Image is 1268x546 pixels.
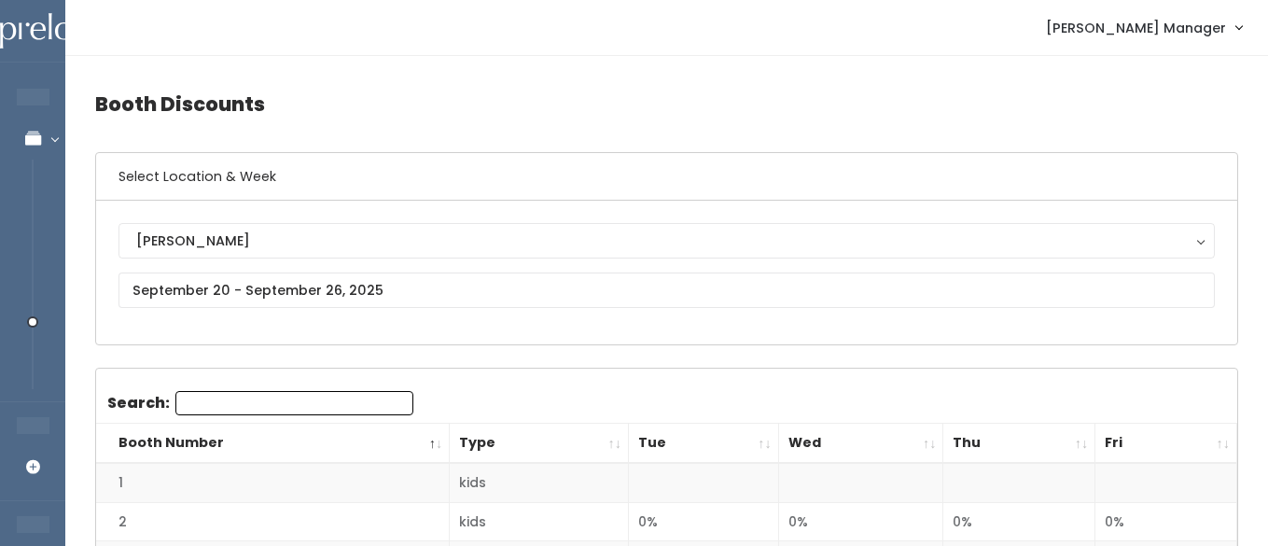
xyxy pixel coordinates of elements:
th: Fri: activate to sort column ascending [1095,424,1237,464]
th: Tue: activate to sort column ascending [628,424,778,464]
th: Type: activate to sort column ascending [450,424,629,464]
label: Search: [107,391,413,415]
th: Thu: activate to sort column ascending [943,424,1095,464]
td: 1 [96,463,450,502]
input: September 20 - September 26, 2025 [118,273,1215,308]
div: [PERSON_NAME] [136,231,1197,251]
td: 2 [96,502,450,541]
td: kids [450,463,629,502]
td: 0% [628,502,778,541]
span: [PERSON_NAME] Manager [1046,18,1226,38]
a: [PERSON_NAME] Manager [1027,7,1261,48]
h4: Booth Discounts [95,78,1238,130]
button: [PERSON_NAME] [118,223,1215,259]
td: 0% [943,502,1095,541]
td: 0% [778,502,943,541]
th: Booth Number: activate to sort column descending [96,424,450,464]
td: kids [450,502,629,541]
td: 0% [1095,502,1237,541]
h6: Select Location & Week [96,153,1237,201]
th: Wed: activate to sort column ascending [778,424,943,464]
input: Search: [175,391,413,415]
